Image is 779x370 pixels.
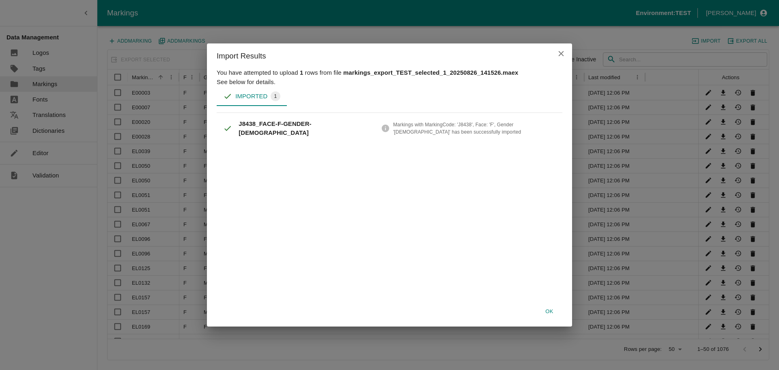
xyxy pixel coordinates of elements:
[536,305,562,319] button: Ok
[393,121,562,136] p: Markings with MarkingCode: 'J8438', Face: 'F', Gender '[DEMOGRAPHIC_DATA]' has been successfully ...
[235,92,267,101] p: Imported
[343,69,518,76] span: markings_export_TEST_selected_1_20250826_141526.maex
[239,119,374,138] p: J8438_FACE-F-GENDER-[DEMOGRAPHIC_DATA]
[553,46,569,61] button: close
[217,78,562,87] p: See below for details.
[207,43,572,69] h2: Import Results
[271,93,280,100] span: 1
[300,69,303,76] span: 1
[217,87,562,106] div: response categories tabs
[217,68,562,77] p: You have attempted to upload rows from file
